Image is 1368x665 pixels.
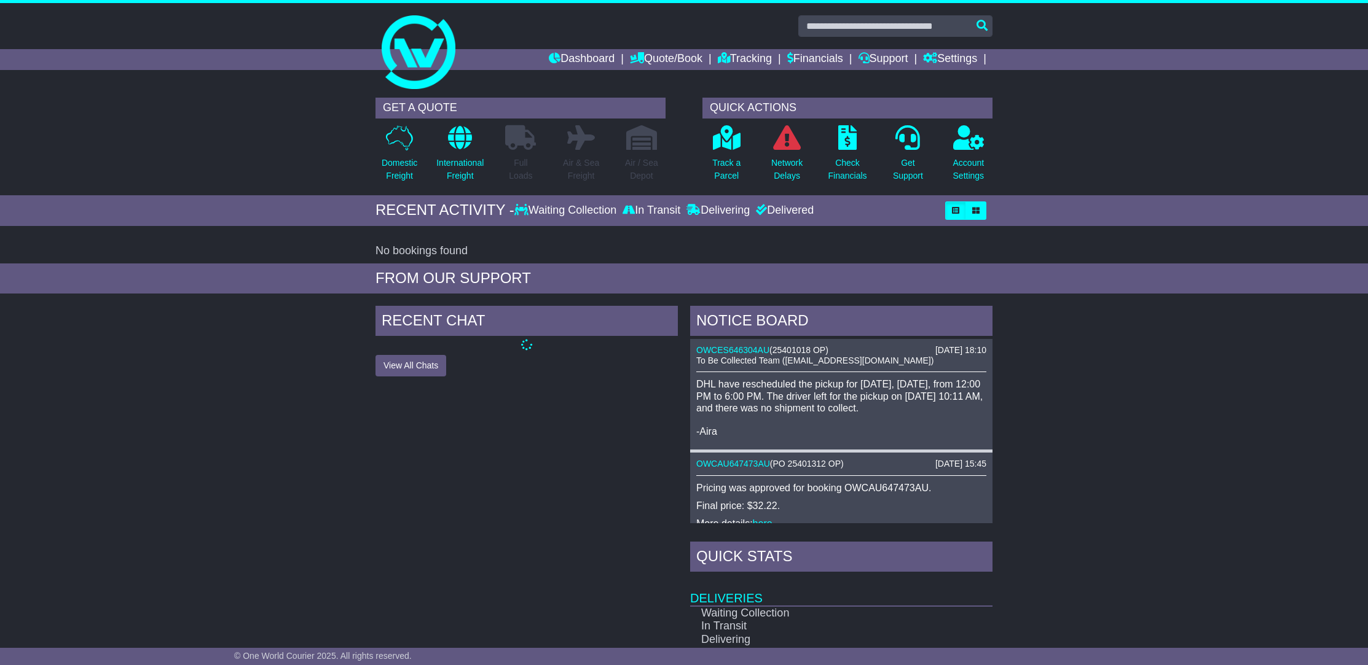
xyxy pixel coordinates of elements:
a: CheckFinancials [828,125,868,189]
div: No bookings found [375,244,993,258]
div: ( ) [696,345,986,356]
td: Deliveries [690,575,993,606]
div: RECENT CHAT [375,306,678,339]
p: Final price: $32.22. [696,500,986,511]
div: In Transit [619,204,683,217]
a: AccountSettings [953,125,985,189]
p: International Freight [436,157,484,182]
span: 25401018 OP [772,345,825,355]
a: Dashboard [549,49,615,70]
a: Support [859,49,908,70]
div: RECENT ACTIVITY - [375,201,514,219]
p: Air & Sea Freight [563,157,599,182]
span: © One World Courier 2025. All rights reserved. [234,651,412,661]
p: Network Delays [771,157,803,182]
p: Track a Parcel [712,157,741,182]
p: Full Loads [505,157,536,182]
a: GetSupport [892,125,924,189]
div: ( ) [696,459,986,469]
div: NOTICE BOARD [690,306,993,339]
p: Pricing was approved for booking OWCAU647473AU. [696,482,986,494]
a: InternationalFreight [436,125,484,189]
a: Quote/Book [630,49,702,70]
div: [DATE] 18:10 [935,345,986,356]
td: In Transit [690,620,949,633]
div: Delivered [753,204,814,217]
div: GET A QUOTE [375,98,666,119]
span: To Be Collected Team ([EMAIL_ADDRESS][DOMAIN_NAME]) [696,356,934,365]
a: NetworkDelays [771,125,803,189]
button: View All Chats [375,355,446,376]
div: QUICK ACTIONS [702,98,993,119]
a: Settings [923,49,977,70]
p: Get Support [893,157,923,182]
div: [DATE] 15:45 [935,459,986,469]
td: Orders [DATE] [690,646,949,659]
p: Account Settings [953,157,985,182]
a: here [753,518,772,529]
a: Track aParcel [712,125,741,189]
a: OWCES646304AU [696,345,769,355]
span: PO 25401312 OP [773,459,841,469]
div: FROM OUR SUPPORT [375,270,993,287]
a: OWCAU647473AU [696,459,770,469]
a: DomesticFreight [381,125,418,189]
a: Tracking [718,49,772,70]
p: Check Financials [828,157,867,182]
p: DHL have rescheduled the pickup for [DATE], [DATE], from 12:00 PM to 6:00 PM. The driver left for... [696,378,986,437]
p: More details: . [696,518,986,529]
p: Domestic Freight [382,157,417,182]
p: Air / Sea Depot [625,157,658,182]
div: Delivering [683,204,753,217]
div: Waiting Collection [514,204,619,217]
div: Quick Stats [690,542,993,575]
td: Waiting Collection [690,606,949,620]
a: Financials [787,49,843,70]
td: Delivering [690,633,949,647]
